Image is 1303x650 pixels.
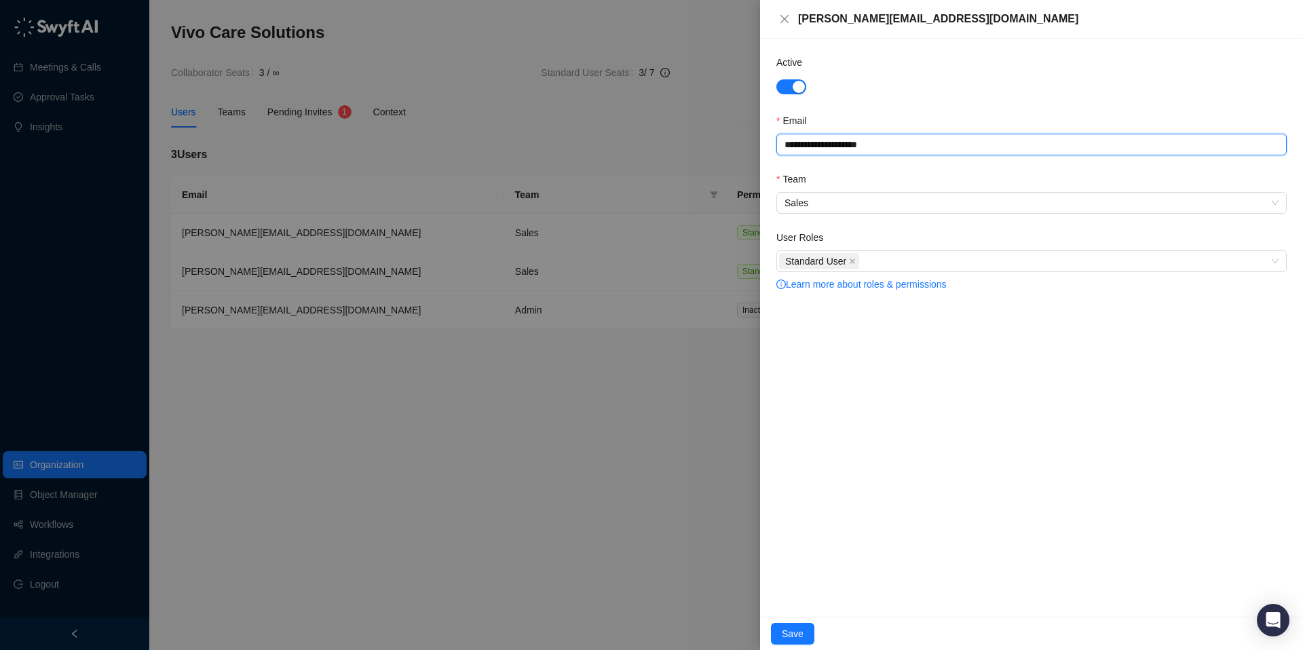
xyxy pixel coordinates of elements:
span: Standard User [785,254,846,269]
span: info-circle [776,280,786,289]
label: Email [776,113,816,128]
label: Team [776,172,816,187]
label: Active [776,55,812,70]
span: Sales [785,193,1279,213]
label: User Roles [776,230,833,245]
div: [PERSON_NAME][EMAIL_ADDRESS][DOMAIN_NAME] [798,11,1287,27]
input: Email [776,134,1287,155]
button: Active [776,79,806,94]
span: close [779,14,790,24]
a: info-circleLearn more about roles & permissions [776,279,947,290]
button: Save [771,623,814,645]
span: Save [782,626,804,641]
span: close [849,258,856,265]
div: Open Intercom Messenger [1257,604,1289,636]
button: Close [776,11,793,27]
span: Standard User [779,253,859,269]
